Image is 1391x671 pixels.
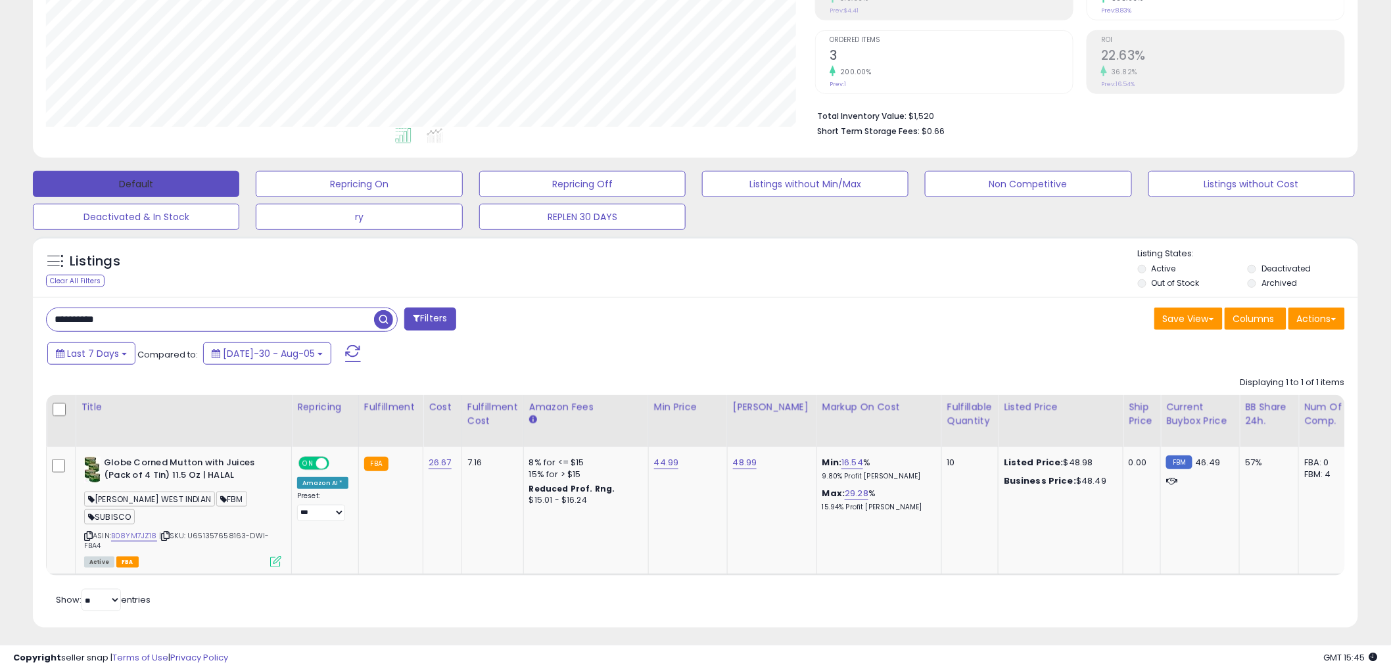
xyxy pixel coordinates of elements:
[46,275,105,287] div: Clear All Filters
[111,530,157,542] a: B08YM7JZ18
[1304,469,1348,480] div: FBM: 4
[733,400,811,414] div: [PERSON_NAME]
[947,457,988,469] div: 10
[84,557,114,568] span: All listings currently available for purchase on Amazon
[1233,312,1275,325] span: Columns
[479,204,686,230] button: REPLEN 30 DAYS
[67,347,119,360] span: Last 7 Days
[1101,37,1344,44] span: ROI
[1304,457,1348,469] div: FBA: 0
[841,456,863,469] a: 16.54
[47,342,135,365] button: Last 7 Days
[1101,48,1344,66] h2: 22.63%
[84,530,269,550] span: | SKU: U651357658163-DWI-FBA4
[300,458,316,469] span: ON
[733,456,757,469] a: 48.99
[297,492,348,521] div: Preset:
[216,492,247,507] span: FBM
[84,457,101,483] img: 4105rPNpQgL._SL40_.jpg
[830,48,1073,66] h2: 3
[1129,457,1150,469] div: 0.00
[1166,400,1234,428] div: Current Buybox Price
[33,204,239,230] button: Deactivated & In Stock
[1004,475,1113,487] div: $48.49
[112,651,168,664] a: Terms of Use
[256,204,462,230] button: ry
[404,308,456,331] button: Filters
[1004,400,1118,414] div: Listed Price
[817,126,920,137] b: Short Term Storage Fees:
[925,171,1131,197] button: Non Competitive
[297,400,353,414] div: Repricing
[1324,651,1378,664] span: 2025-08-13 15:45 GMT
[223,347,315,360] span: [DATE]-30 - Aug-05
[13,652,228,664] div: seller snap | |
[84,509,135,524] span: SUBISCO
[33,171,239,197] button: Default
[467,400,518,428] div: Fulfillment Cost
[364,400,417,414] div: Fulfillment
[1129,400,1155,428] div: Ship Price
[816,395,941,447] th: The percentage added to the cost of goods (COGS) that forms the calculator for Min & Max prices.
[256,171,462,197] button: Repricing On
[654,400,722,414] div: Min Price
[822,457,931,481] div: %
[327,458,348,469] span: OFF
[1148,171,1355,197] button: Listings without Cost
[84,457,281,566] div: ASIN:
[1261,277,1297,289] label: Archived
[1245,457,1288,469] div: 57%
[170,651,228,664] a: Privacy Policy
[13,651,61,664] strong: Copyright
[364,457,389,471] small: FBA
[529,400,643,414] div: Amazon Fees
[203,342,331,365] button: [DATE]-30 - Aug-05
[830,80,846,88] small: Prev: 1
[817,110,907,122] b: Total Inventory Value:
[137,348,198,361] span: Compared to:
[1101,80,1135,88] small: Prev: 16.54%
[817,107,1335,123] li: $1,520
[1288,308,1345,330] button: Actions
[84,492,215,507] span: [PERSON_NAME] WEST INDIAN
[1225,308,1286,330] button: Columns
[297,477,348,489] div: Amazon AI *
[830,7,859,14] small: Prev: $4.41
[529,457,638,469] div: 8% for <= $15
[529,469,638,480] div: 15% for > $15
[654,456,679,469] a: 44.99
[1101,7,1131,14] small: Prev: 8.83%
[1004,456,1064,469] b: Listed Price:
[822,488,931,512] div: %
[479,171,686,197] button: Repricing Off
[467,457,513,469] div: 7.16
[822,456,842,469] b: Min:
[81,400,286,414] div: Title
[529,495,638,506] div: $15.01 - $16.24
[947,400,993,428] div: Fulfillable Quantity
[429,456,452,469] a: 26.67
[529,414,537,426] small: Amazon Fees.
[1138,248,1358,260] p: Listing States:
[830,37,1073,44] span: Ordered Items
[822,503,931,512] p: 15.94% Profit [PERSON_NAME]
[1240,377,1345,389] div: Displaying 1 to 1 of 1 items
[702,171,908,197] button: Listings without Min/Max
[1196,456,1221,469] span: 46.49
[429,400,456,414] div: Cost
[1154,308,1223,330] button: Save View
[104,457,264,484] b: Globe Corned Mutton with Juices (Pack of 4 Tin) 11.5 Oz | HALAL
[922,125,945,137] span: $0.66
[1152,263,1176,274] label: Active
[845,487,868,500] a: 29.28
[836,67,872,77] small: 200.00%
[56,593,151,606] span: Show: entries
[1245,400,1293,428] div: BB Share 24h.
[1107,67,1137,77] small: 36.82%
[1261,263,1311,274] label: Deactivated
[116,557,139,568] span: FBA
[1166,455,1192,469] small: FBM
[70,252,120,271] h5: Listings
[1004,474,1076,487] b: Business Price:
[822,472,931,481] p: 9.80% Profit [PERSON_NAME]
